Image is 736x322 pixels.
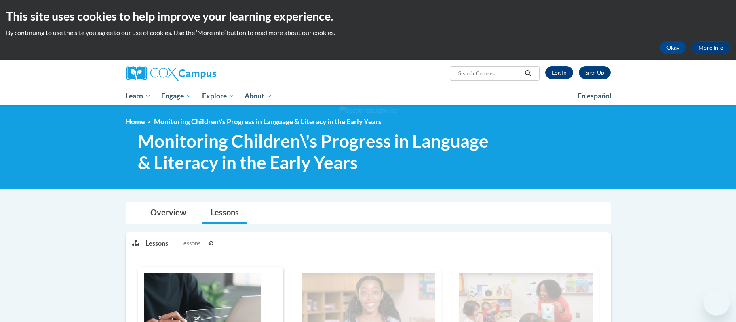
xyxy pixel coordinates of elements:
[126,66,279,81] a: Cox Campus
[522,69,534,78] button: Search
[340,106,397,115] img: Section background
[6,8,730,24] h2: This site uses cookies to help improve your learning experience.
[180,239,200,248] span: Lessons
[197,87,240,105] a: Explore
[579,66,611,79] a: Register
[146,239,168,248] p: Lessons
[239,87,277,105] a: About
[692,41,730,54] a: More Info
[545,66,573,79] a: Log In
[457,69,522,78] input: Search Courses
[138,130,499,173] span: Monitoring Children\'s Progress in Language & Literacy in the Early Years
[202,91,234,101] span: Explore
[660,41,686,54] button: Okay
[125,91,151,101] span: Learn
[126,117,145,126] a: Home
[245,91,272,101] span: About
[161,91,192,101] span: Engage
[578,92,612,100] span: En español
[142,203,194,224] a: Overview
[202,203,247,224] a: Lessons
[126,66,216,81] img: Cox Campus
[572,88,617,105] a: En español
[154,117,382,126] span: Monitoring Children\'s Progress in Language & Literacy in the Early Years
[120,87,156,105] a: Learn
[704,290,730,316] iframe: Button to launch messaging window
[156,87,197,105] a: Engage
[114,87,623,105] div: Main menu
[6,28,730,37] p: By continuing to use the site you agree to our use of cookies. Use the ‘More info’ button to read...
